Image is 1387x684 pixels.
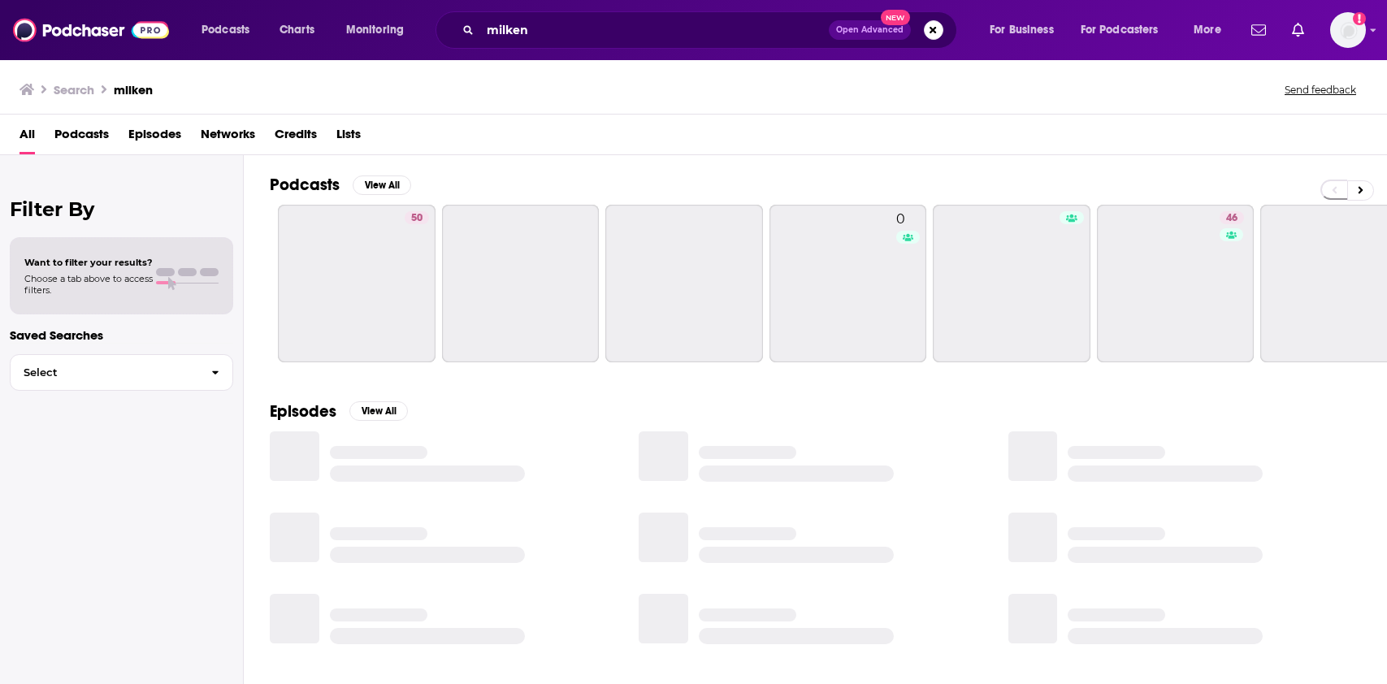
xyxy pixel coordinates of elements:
[836,26,904,34] span: Open Advanced
[10,197,233,221] h2: Filter By
[11,367,198,378] span: Select
[202,19,249,41] span: Podcasts
[13,15,169,45] img: Podchaser - Follow, Share and Rate Podcasts
[114,82,153,97] h3: milken
[353,175,411,195] button: View All
[1081,19,1159,41] span: For Podcasters
[270,175,411,195] a: PodcastsView All
[10,354,233,391] button: Select
[54,82,94,97] h3: Search
[480,17,829,43] input: Search podcasts, credits, & more...
[1194,19,1221,41] span: More
[1245,16,1272,44] a: Show notifications dropdown
[769,205,927,362] a: 0
[896,211,921,356] div: 0
[24,273,153,296] span: Choose a tab above to access filters.
[1285,16,1311,44] a: Show notifications dropdown
[829,20,911,40] button: Open AdvancedNew
[335,17,425,43] button: open menu
[278,205,436,362] a: 50
[346,19,404,41] span: Monitoring
[1182,17,1242,43] button: open menu
[190,17,271,43] button: open menu
[275,121,317,154] a: Credits
[1097,205,1255,362] a: 46
[1070,17,1182,43] button: open menu
[1330,12,1366,48] img: User Profile
[1330,12,1366,48] button: Show profile menu
[270,175,340,195] h2: Podcasts
[336,121,361,154] a: Lists
[881,10,910,25] span: New
[411,210,423,227] span: 50
[201,121,255,154] a: Networks
[1220,211,1244,224] a: 46
[1330,12,1366,48] span: Logged in as Morgan16
[1353,12,1366,25] svg: Add a profile image
[54,121,109,154] a: Podcasts
[269,17,324,43] a: Charts
[990,19,1054,41] span: For Business
[280,19,314,41] span: Charts
[270,401,336,422] h2: Episodes
[24,257,153,268] span: Want to filter your results?
[451,11,973,49] div: Search podcasts, credits, & more...
[349,401,408,421] button: View All
[1280,83,1361,97] button: Send feedback
[405,211,429,224] a: 50
[978,17,1074,43] button: open menu
[20,121,35,154] a: All
[128,121,181,154] a: Episodes
[1226,210,1237,227] span: 46
[10,327,233,343] p: Saved Searches
[270,401,408,422] a: EpisodesView All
